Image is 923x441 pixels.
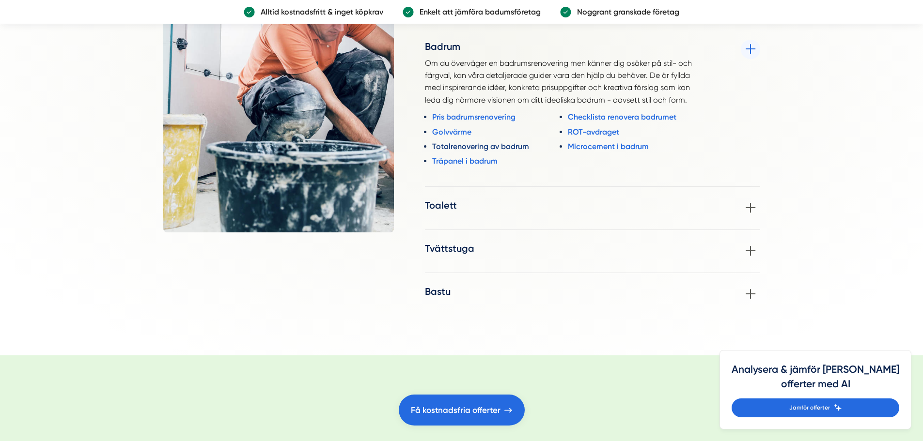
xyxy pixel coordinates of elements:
[571,6,679,18] p: Noggrant granskade företag
[789,403,830,412] span: Jämför offerter
[425,57,704,106] p: Om du överväger en badrumsrenovering men känner dig osäker på stil- och färgval, kan våra detalje...
[425,285,451,298] h3: Bastu
[425,198,457,212] h3: Toalett
[399,395,525,426] a: Få kostnadsfria offerter
[432,111,566,123] a: Pris badrumsrenovering
[411,404,501,417] span: Få kostnadsfria offerter
[432,140,566,152] a: Totalrenovering av badrum
[568,111,702,123] a: Checklista renovera badrumet
[432,155,566,167] a: Träpanel i badrum
[425,40,704,53] h3: Badrum
[568,140,702,152] a: Microcement i badrum
[432,126,566,138] a: Golvvärme
[732,398,899,417] a: Jämför offerter
[425,242,474,255] h3: Tvättstuga
[568,126,702,138] a: ROT-avdraget
[414,6,541,18] p: Enkelt att jämföra badumsföretag
[255,6,383,18] p: Alltid kostnadsfritt & inget köpkrav
[732,362,899,398] h4: Analysera & jämför [PERSON_NAME] offerter med AI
